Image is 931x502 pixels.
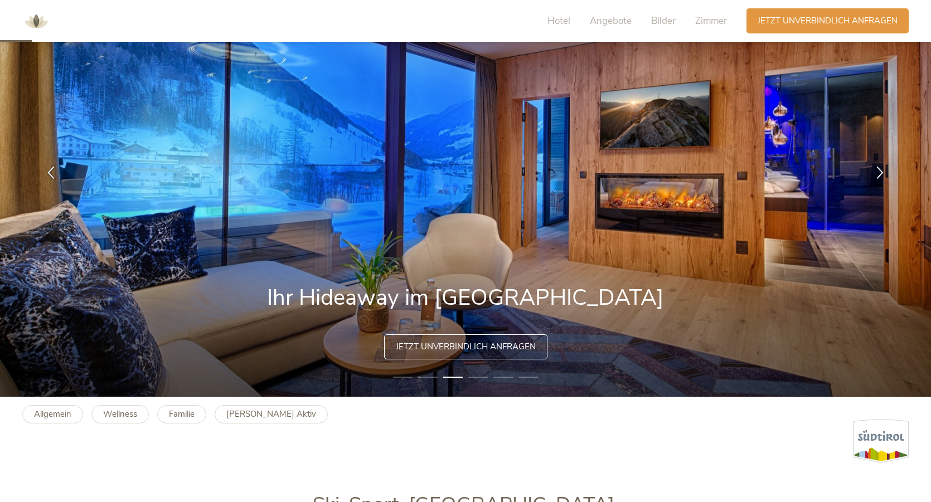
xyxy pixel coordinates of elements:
[547,14,570,27] span: Hotel
[853,419,909,463] img: Südtirol
[22,405,83,423] a: Allgemein
[215,405,328,423] a: [PERSON_NAME] Aktiv
[103,408,137,420] b: Wellness
[169,408,195,420] b: Familie
[695,14,727,27] span: Zimmer
[226,408,316,420] b: [PERSON_NAME] Aktiv
[396,341,536,353] span: Jetzt unverbindlich anfragen
[590,14,632,27] span: Angebote
[34,408,71,420] b: Allgemein
[758,15,898,27] span: Jetzt unverbindlich anfragen
[651,14,676,27] span: Bilder
[91,405,149,423] a: Wellness
[157,405,206,423] a: Familie
[20,4,53,38] img: AMONTI & LUNARIS Wellnessresort
[20,17,53,25] a: AMONTI & LUNARIS Wellnessresort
